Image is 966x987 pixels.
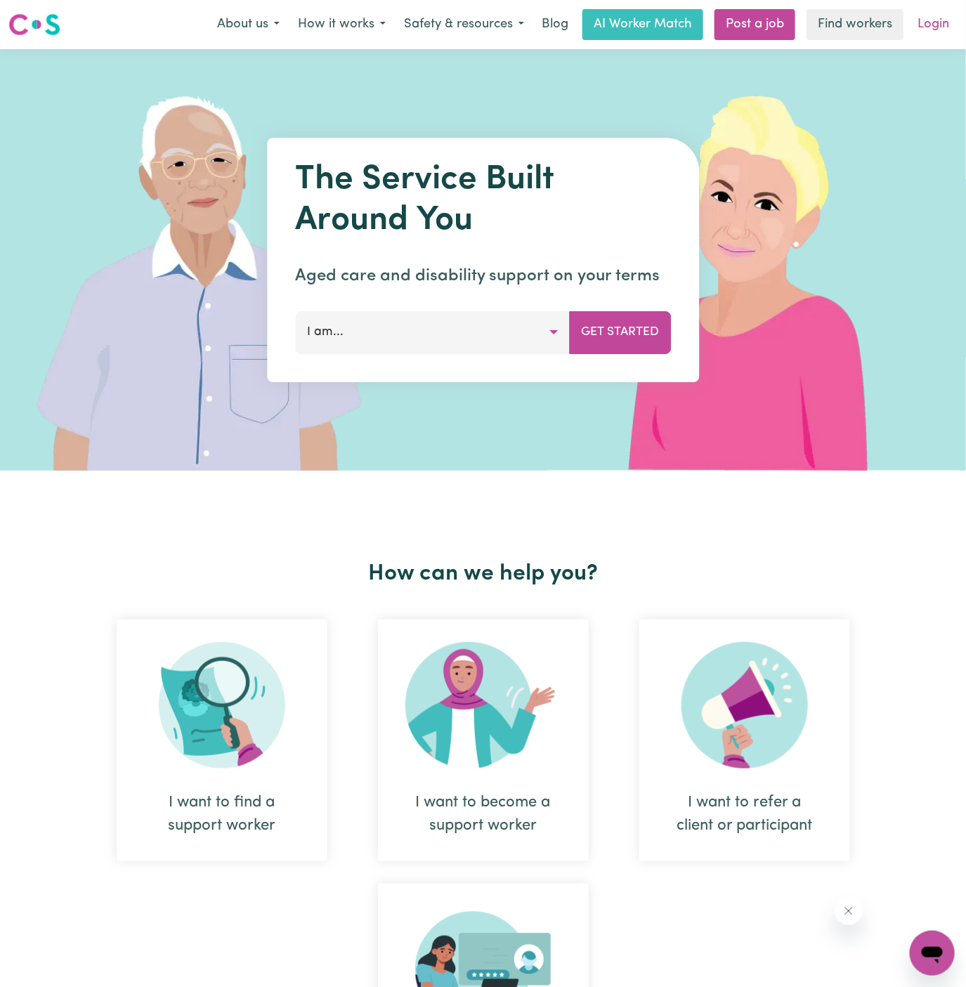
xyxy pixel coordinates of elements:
[295,311,570,353] button: I am...
[8,12,60,37] img: Careseekers logo
[909,9,958,40] a: Login
[533,9,577,40] a: Blog
[8,10,85,21] span: Need any help?
[673,791,816,837] div: I want to refer a client or participant
[117,620,327,861] div: I want to find a support worker
[378,620,589,861] div: I want to become a support worker
[681,642,808,769] img: Refer
[159,642,285,769] img: Search
[714,9,795,40] a: Post a job
[289,10,395,39] button: How it works
[807,9,903,40] a: Find workers
[405,642,561,769] img: Become Worker
[295,160,671,241] h1: The Service Built Around You
[150,791,294,837] div: I want to find a support worker
[639,620,850,861] div: I want to refer a client or participant
[569,311,671,353] button: Get Started
[395,10,533,39] button: Safety & resources
[582,9,703,40] a: AI Worker Match
[412,791,555,837] div: I want to become a support worker
[91,561,875,587] h2: How can we help you?
[8,8,60,41] a: Careseekers logo
[295,263,671,289] p: Aged care and disability support on your terms
[910,931,955,976] iframe: Button to launch messaging window
[835,897,863,925] iframe: Close message
[208,10,289,39] button: About us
